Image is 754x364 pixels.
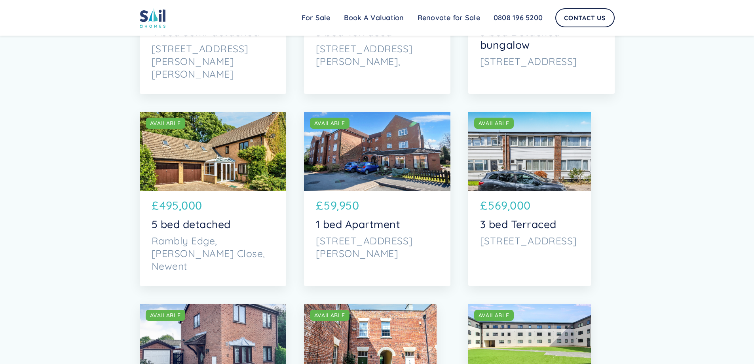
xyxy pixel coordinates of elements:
[152,234,274,273] p: Rambly Edge, [PERSON_NAME] Close, Newent
[480,234,579,247] p: [STREET_ADDRESS]
[295,10,337,26] a: For Sale
[324,197,359,214] p: 59,950
[140,8,166,28] img: sail home logo colored
[314,311,345,319] div: AVAILABLE
[480,55,603,68] p: [STREET_ADDRESS]
[487,10,549,26] a: 0808 196 5200
[488,197,531,214] p: 569,000
[150,119,181,127] div: AVAILABLE
[160,197,202,214] p: 495,000
[468,112,591,286] a: AVAILABLE£569,0003 bed Terraced[STREET_ADDRESS]
[304,112,450,286] a: AVAILABLE£59,9501 bed Apartment[STREET_ADDRESS][PERSON_NAME]
[555,8,615,27] a: Contact Us
[152,197,159,214] p: £
[150,311,181,319] div: AVAILABLE
[479,119,509,127] div: AVAILABLE
[480,26,603,51] p: 3 bed Detached bungalow
[152,42,274,81] p: [STREET_ADDRESS][PERSON_NAME][PERSON_NAME]
[337,10,411,26] a: Book A Valuation
[316,197,323,214] p: £
[316,26,439,38] p: 3 bed Terraced
[479,311,509,319] div: AVAILABLE
[314,119,345,127] div: AVAILABLE
[316,42,439,68] p: [STREET_ADDRESS][PERSON_NAME],
[411,10,487,26] a: Renovate for Sale
[480,218,579,231] p: 3 bed Terraced
[480,197,488,214] p: £
[140,112,286,286] a: AVAILABLE£495,0005 bed detachedRambly Edge, [PERSON_NAME] Close, Newent
[316,218,439,231] p: 1 bed Apartment
[316,234,439,260] p: [STREET_ADDRESS][PERSON_NAME]
[152,26,274,38] p: 4 bed Semi-detached
[152,218,274,231] p: 5 bed detached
